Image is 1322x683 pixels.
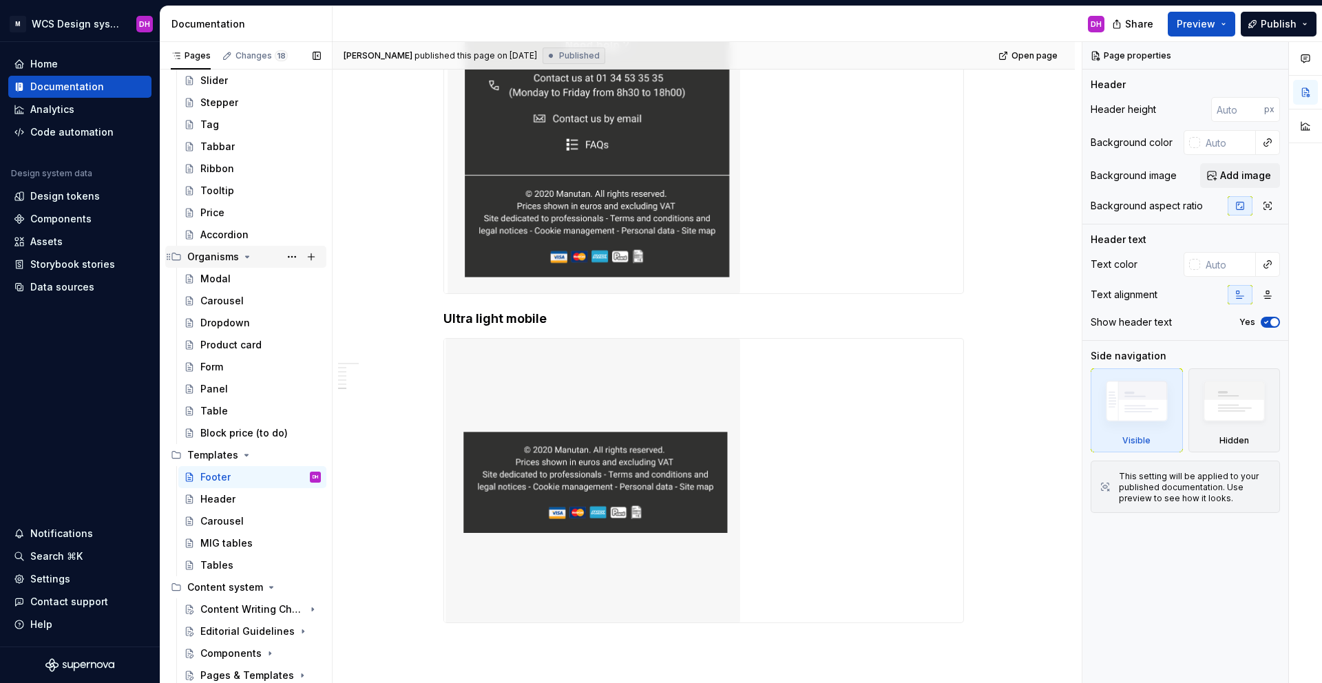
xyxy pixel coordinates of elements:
div: Hidden [1219,435,1249,446]
span: 18 [275,50,288,61]
div: Home [30,57,58,71]
div: Panel [200,382,228,396]
a: Open page [994,46,1064,65]
div: Tooltip [200,184,234,198]
a: Form [178,356,326,378]
div: Tables [200,558,233,572]
div: Editorial Guidelines [200,624,295,638]
div: Pages & Templates [200,669,294,682]
div: Modal [200,272,231,286]
div: Search ⌘K [30,549,83,563]
div: Templates [165,444,326,466]
div: Background image [1091,169,1177,182]
a: Dropdown [178,312,326,334]
div: Contact support [30,595,108,609]
button: Search ⌘K [8,545,151,567]
span: [PERSON_NAME] [344,50,412,61]
input: Auto [1200,252,1256,277]
div: Background color [1091,136,1173,149]
a: Analytics [8,98,151,120]
div: Header text [1091,233,1146,246]
div: Code automation [30,125,114,139]
div: Design system data [11,168,92,179]
div: Slider [200,74,228,87]
a: Ribbon [178,158,326,180]
div: Tabbar [200,140,235,154]
a: Product card [178,334,326,356]
div: Notifications [30,527,93,540]
span: Published [559,50,600,61]
a: Components [178,642,326,664]
a: Components [8,208,151,230]
div: Show header text [1091,315,1172,329]
a: Carousel [178,290,326,312]
label: Yes [1239,317,1255,328]
a: Slider [178,70,326,92]
a: Data sources [8,276,151,298]
div: This setting will be applied to your published documentation. Use preview to see how it looks. [1119,471,1271,504]
div: Organisms [165,246,326,268]
span: Open page [1011,50,1058,61]
div: Data sources [30,280,94,294]
div: Carousel [200,294,244,308]
div: Tag [200,118,219,132]
div: Content system [165,576,326,598]
button: Publish [1241,12,1316,36]
span: Add image [1220,169,1271,182]
a: Settings [8,568,151,590]
svg: Supernova Logo [45,658,114,672]
div: Product card [200,338,262,352]
div: Accordion [200,228,249,242]
div: Text alignment [1091,288,1157,302]
div: Header [200,492,235,506]
a: Tables [178,554,326,576]
a: Tooltip [178,180,326,202]
div: Design tokens [30,189,100,203]
div: Documentation [30,80,104,94]
a: Design tokens [8,185,151,207]
p: px [1264,104,1274,115]
a: Home [8,53,151,75]
div: Settings [30,572,70,586]
div: M [10,16,26,32]
a: Editorial Guidelines [178,620,326,642]
div: Assets [30,235,63,249]
div: Footer [200,470,231,484]
span: Publish [1261,17,1297,31]
div: Content Writing Checklists [200,602,304,616]
div: Header [1091,78,1126,92]
span: Preview [1177,17,1215,31]
div: DH [313,470,318,484]
button: Preview [1168,12,1235,36]
a: Table [178,400,326,422]
a: Code automation [8,121,151,143]
div: Pages [171,50,211,61]
a: Tabbar [178,136,326,158]
div: Form [200,360,223,374]
a: Content Writing Checklists [178,598,326,620]
div: Storybook stories [30,258,115,271]
input: Auto [1200,130,1256,155]
div: DH [1091,19,1102,30]
a: Stepper [178,92,326,114]
div: Components [30,212,92,226]
div: WCS Design system [32,17,120,31]
div: Carousel [200,514,244,528]
a: MIG tables [178,532,326,554]
div: Organisms [187,250,239,264]
a: Header [178,488,326,510]
a: Accordion [178,224,326,246]
button: MWCS Design systemDH [3,9,157,39]
button: Add image [1200,163,1280,188]
div: Visible [1091,368,1183,452]
div: Components [200,647,262,660]
a: Modal [178,268,326,290]
div: Analytics [30,103,74,116]
div: Ribbon [200,162,234,176]
div: Table [200,404,228,418]
div: Block price (to do) [200,426,288,440]
a: Panel [178,378,326,400]
div: Header height [1091,103,1156,116]
div: Price [200,206,224,220]
h4: Ultra light mobile [443,311,964,327]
